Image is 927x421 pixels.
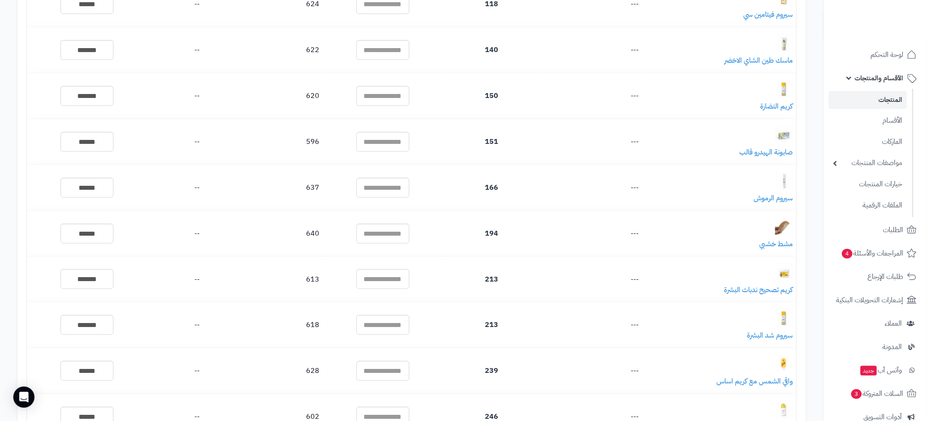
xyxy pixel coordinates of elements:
td: -- [147,348,203,394]
td: -- [147,73,203,119]
a: سيروم الرموش [753,193,793,203]
td: -- [147,211,203,256]
span: لوحة التحكم [871,49,904,61]
b: 239 [485,365,499,376]
td: 613 [203,257,323,302]
img: 1756583016-sun%20block%20whiting-01-40x40.png [775,355,793,373]
b: 150 [485,90,499,101]
td: --- [541,27,642,73]
span: طلبات الإرجاع [868,271,904,283]
a: طلبات الإرجاع [829,266,922,287]
a: خيارات المنتجات [829,175,907,194]
td: 618 [203,302,323,348]
td: 622 [203,27,323,73]
b: 213 [485,274,499,285]
span: المدونة [883,341,902,353]
td: -- [147,302,203,348]
td: -- [147,257,203,302]
span: إشعارات التحويلات البنكية [836,294,904,306]
span: العملاء [885,317,902,330]
span: السلات المتروكة [851,387,904,400]
a: مشط خشبي [759,239,793,249]
img: 1739574665-cm52iuysw0ns601kl1gcndhhy_EVEIL-01-40x40.jpg [775,401,793,419]
a: المدونة [829,336,922,357]
b: 194 [485,228,499,239]
div: Open Intercom Messenger [13,387,34,408]
a: لوحة التحكم [829,44,922,65]
img: 1739578038-cm52dyosz0nh401klcstfca1n_FRESHNESS-01-40x40.jpg [775,309,793,327]
span: الطلبات [883,224,904,236]
a: المراجعات والأسئلة4 [829,243,922,264]
td: 596 [203,119,323,165]
a: الأقسام [829,111,907,130]
td: -- [147,27,203,73]
a: العملاء [829,313,922,334]
td: --- [541,211,642,256]
a: كريم تصحيح ندبات البشرة [724,285,793,295]
a: سيروم فيتامين سي [743,9,793,20]
a: مواصفات المنتجات [829,154,907,173]
b: 151 [485,136,499,147]
a: كريم النضارة [760,101,793,112]
img: 1739578311-cm52eays20nhq01klg2x54i1t_FRESHNESS-01-40x40.jpg [775,80,793,98]
img: 1739580725-cm52p66xe0o3201kle5cre4rs_comb-01-40x40.jpg [775,218,793,236]
b: 140 [485,45,499,55]
a: الملفات الرقمية [829,196,907,215]
span: المراجعات والأسئلة [841,247,904,259]
a: وآتس آبجديد [829,360,922,381]
span: 4 [842,249,853,259]
td: 628 [203,348,323,394]
span: وآتس آب [860,364,902,376]
td: --- [541,165,642,210]
td: -- [147,119,203,165]
a: صابونة الهيدرو قالب [739,147,793,158]
img: 1739577223-cm519yucq0mrs01kl84dv42o4_skin_filter-09-40x40.jpg [775,264,793,282]
td: 620 [203,73,323,119]
td: --- [541,257,642,302]
a: المنتجات [829,91,907,109]
a: السلات المتروكة3 [829,383,922,404]
a: إشعارات التحويلات البنكية [829,289,922,311]
span: 3 [851,389,862,399]
b: 166 [485,182,499,193]
a: واقي الشمس مع كريم اساس [716,376,793,387]
td: -- [147,165,203,210]
span: الأقسام والمنتجات [855,72,904,84]
img: 1739580443-cm52d9fdg0ng001kl7cklf4mi_NANO_LASH-01-40x40.jpg [775,172,793,190]
a: الماركات [829,132,907,151]
td: 637 [203,165,323,210]
a: ماسك طين الشاي الاخضر [724,55,793,66]
td: --- [541,348,642,394]
img: 1739573119-cm52f9dep0njo01kla0z30oeq_hydro_soap-01-40x40.jpg [775,126,793,144]
a: الطلبات [829,219,922,241]
img: 1739578525-cm5o8wmpu00e701n32u9re6j0_tea_3-40x40.jpg [775,34,793,52]
td: 640 [203,211,323,256]
td: --- [541,302,642,348]
a: سيروم شد البشرة [747,330,793,341]
span: جديد [861,366,877,376]
td: --- [541,73,642,119]
b: 213 [485,320,499,330]
td: --- [541,119,642,165]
